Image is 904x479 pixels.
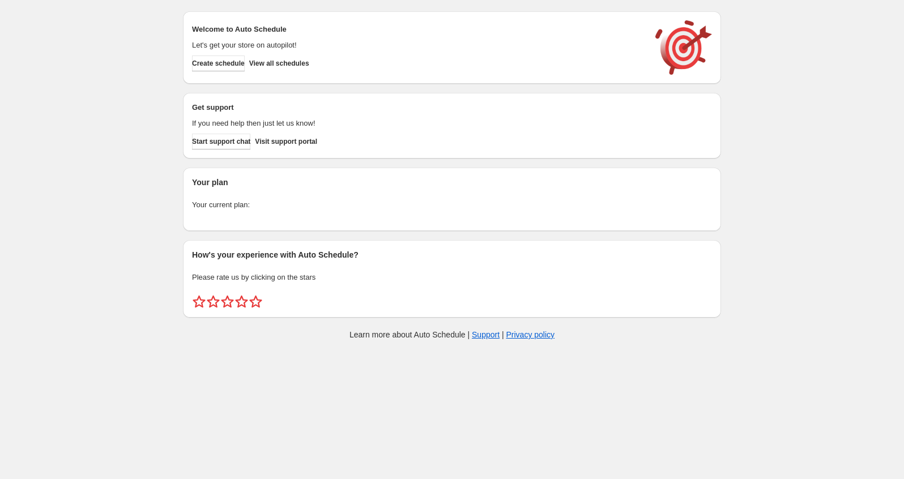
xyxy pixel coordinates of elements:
[192,102,644,113] h2: Get support
[255,137,317,146] span: Visit support portal
[249,55,309,71] button: View all schedules
[506,330,555,339] a: Privacy policy
[192,199,712,211] p: Your current plan:
[192,55,245,71] button: Create schedule
[255,134,317,149] a: Visit support portal
[192,134,250,149] a: Start support chat
[192,118,644,129] p: If you need help then just let us know!
[192,177,712,188] h2: Your plan
[192,272,712,283] p: Please rate us by clicking on the stars
[192,137,250,146] span: Start support chat
[349,329,555,340] p: Learn more about Auto Schedule | |
[192,249,712,260] h2: How's your experience with Auto Schedule?
[472,330,500,339] a: Support
[192,24,644,35] h2: Welcome to Auto Schedule
[249,59,309,68] span: View all schedules
[192,40,644,51] p: Let's get your store on autopilot!
[192,59,245,68] span: Create schedule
